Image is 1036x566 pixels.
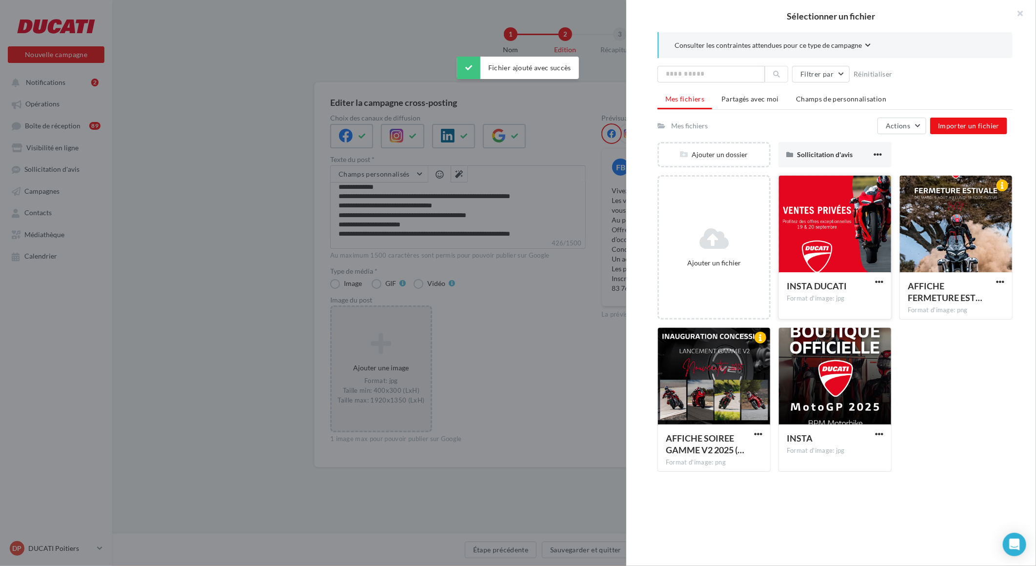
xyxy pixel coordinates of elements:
div: Format d'image: jpg [787,294,883,303]
div: Format d'image: png [666,458,762,467]
div: Mes fichiers [671,121,708,131]
div: Ajouter un fichier [663,258,765,268]
button: Actions [877,118,926,134]
span: AFFICHE FERMETURE ESTIVALE (2) [908,281,982,303]
div: Fichier ajouté avec succès [457,57,579,79]
div: Format d'image: jpg [787,446,883,455]
span: Importer un fichier [938,121,999,130]
button: Réinitialiser [850,68,897,80]
div: Open Intercom Messenger [1003,533,1026,556]
div: Format d'image: png [908,306,1004,315]
div: Ajouter un dossier [659,150,769,160]
span: Sollicitation d'avis [797,150,853,159]
span: Consulter les contraintes attendues pour ce type de campagne [675,40,862,50]
span: Actions [886,121,910,130]
span: Mes fichiers [665,95,704,103]
span: INSTA DUCATI [787,281,847,291]
button: Consulter les contraintes attendues pour ce type de campagne [675,40,871,52]
span: Partagés avec moi [721,95,779,103]
span: INSTA [787,433,813,444]
h2: Sélectionner un fichier [642,12,1020,20]
span: AFFICHE SOIREE GAMME V2 2025 (Publication Instagram (45)) [666,433,744,455]
button: Filtrer par [792,66,850,82]
button: Importer un fichier [930,118,1007,134]
span: Champs de personnalisation [796,95,886,103]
